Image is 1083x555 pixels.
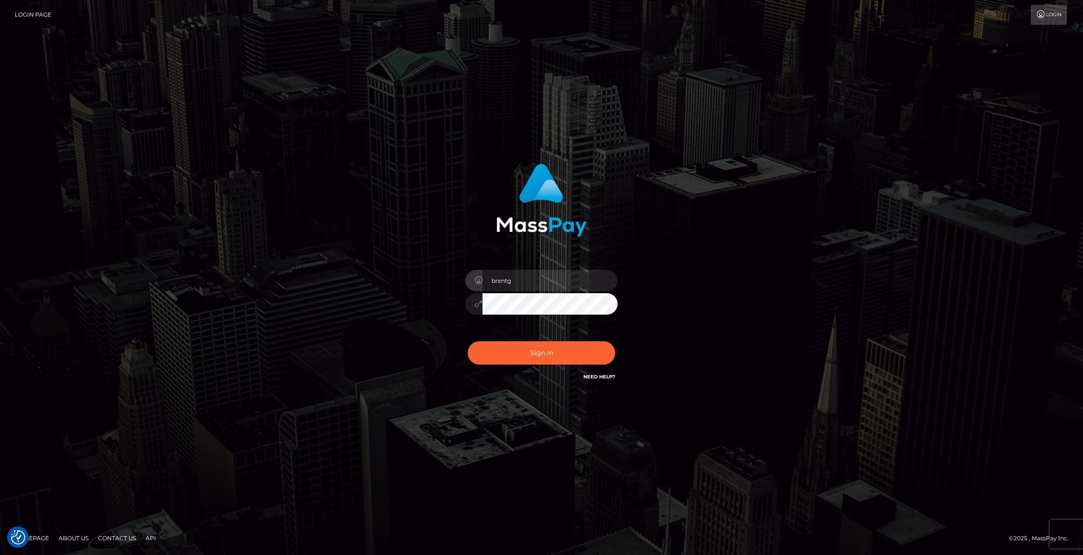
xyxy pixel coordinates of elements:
[11,530,25,545] img: Revisit consent button
[10,531,53,545] a: Homepage
[15,5,51,25] a: Login Page
[468,341,615,365] button: Sign in
[1009,533,1076,544] div: © 2025 , MassPay Inc.
[1031,5,1067,25] a: Login
[55,531,92,545] a: About Us
[142,531,160,545] a: API
[583,374,615,380] a: Need Help?
[94,531,140,545] a: Contact Us
[11,530,25,545] button: Consent Preferences
[482,270,618,291] input: Username...
[496,164,587,237] img: MassPay Login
